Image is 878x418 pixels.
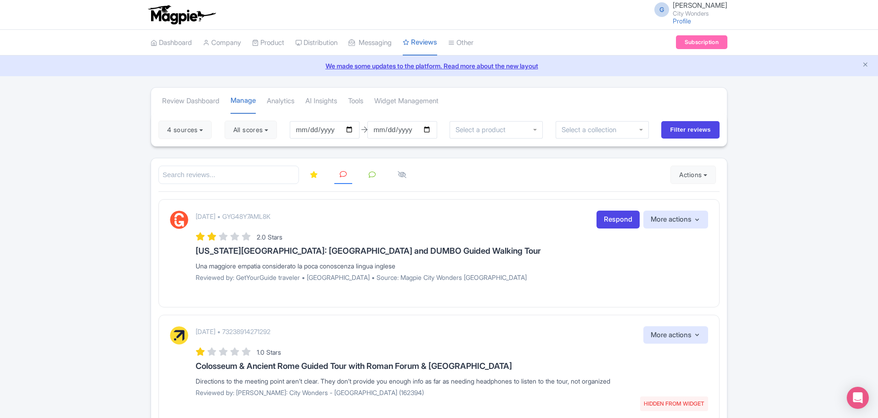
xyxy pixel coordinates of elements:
input: Filter reviews [661,121,720,139]
a: Messaging [349,30,392,56]
a: Distribution [295,30,338,56]
div: Directions to the meeting point aren’t clear. They don’t provide you enough info as far as needin... [196,376,708,386]
span: 1.0 Stars [257,348,281,356]
a: Respond [597,211,640,229]
p: [DATE] • GYG48Y7AML8K [196,212,270,221]
a: Tools [348,89,363,114]
a: Reviews [403,30,437,56]
span: G [654,2,669,17]
a: Analytics [267,89,294,114]
button: More actions [643,211,708,229]
h3: Colosseum & Ancient Rome Guided Tour with Roman Forum & [GEOGRAPHIC_DATA] [196,362,708,371]
p: Reviewed by: GetYourGuide traveler • [GEOGRAPHIC_DATA] • Source: Magpie City Wonders [GEOGRAPHIC_... [196,273,708,282]
p: Reviewed by: [PERSON_NAME]: City Wonders - [GEOGRAPHIC_DATA] (162394) [196,388,708,397]
input: Select a product [456,126,511,134]
img: logo-ab69f6fb50320c5b225c76a69d11143b.png [146,5,217,25]
small: City Wonders [673,11,727,17]
a: Subscription [676,35,727,49]
button: More actions [643,326,708,344]
img: Expedia Logo [170,326,188,345]
button: All scores [225,121,277,139]
a: Review Dashboard [162,89,219,114]
img: GetYourGuide Logo [170,211,188,229]
a: G [PERSON_NAME] City Wonders [649,2,727,17]
a: Widget Management [374,89,439,114]
a: Dashboard [151,30,192,56]
a: Product [252,30,284,56]
a: Manage [231,88,256,114]
span: 2.0 Stars [257,233,282,241]
p: [DATE] • 73238914271292 [196,327,270,336]
input: Select a collection [562,126,623,134]
a: AI Insights [305,89,337,114]
a: We made some updates to the platform. Read more about the new layout [6,61,872,71]
input: Search reviews... [158,166,299,184]
button: Close announcement [862,60,869,71]
h3: [US_STATE][GEOGRAPHIC_DATA]: [GEOGRAPHIC_DATA] and DUMBO Guided Walking Tour [196,246,708,256]
div: Open Intercom Messenger [847,387,869,409]
span: [PERSON_NAME] [673,1,727,10]
a: Company [203,30,241,56]
span: HIDDEN FROM WIDGET [640,396,708,411]
button: 4 sources [158,121,212,139]
a: Profile [673,17,691,25]
div: Una maggiore empatia considerato la poca conoscenza lingua inglese [196,261,708,271]
button: Actions [670,166,716,184]
a: Other [448,30,473,56]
